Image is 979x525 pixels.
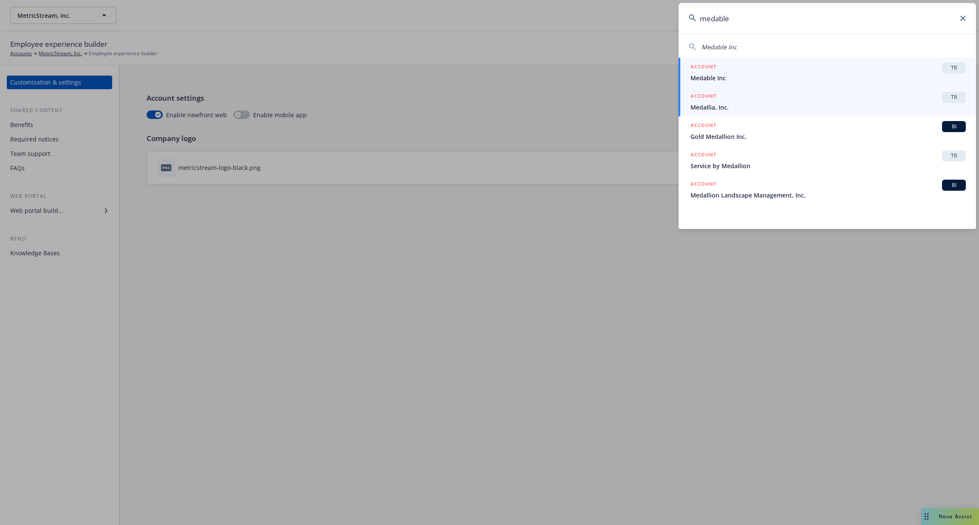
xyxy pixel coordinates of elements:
a: ACCOUNTBIMedallion Landscape Management, Inc. [679,175,976,204]
span: Medallia, Inc. [690,103,966,112]
span: TR [945,152,962,160]
a: ACCOUNTBIGold Medallion Inc. [679,116,976,146]
h5: ACCOUNT [690,150,716,161]
a: ACCOUNTTRMedable Inc [679,58,976,87]
a: ACCOUNTTRService by Medallion [679,146,976,175]
span: Medable Inc [690,73,966,82]
h5: ACCOUNT [690,180,716,190]
span: BI [945,181,962,189]
span: BI [945,123,962,130]
input: Search... [679,3,976,34]
h5: ACCOUNT [690,121,716,131]
span: Gold Medallion Inc. [690,132,966,141]
span: Service by Medallion [690,161,966,170]
span: Medable Inc [702,43,737,51]
h5: ACCOUNT [690,92,716,102]
h5: ACCOUNT [690,62,716,73]
span: Medallion Landscape Management, Inc. [690,191,966,200]
span: TR [945,64,962,72]
a: ACCOUNTTRMedallia, Inc. [679,87,976,116]
span: TR [945,93,962,101]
